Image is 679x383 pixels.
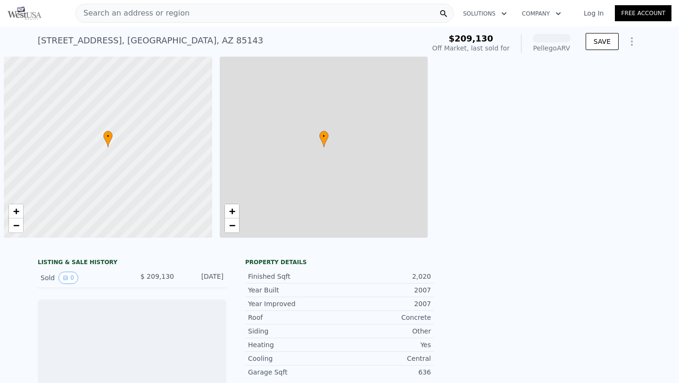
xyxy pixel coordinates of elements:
[339,313,431,322] div: Concrete
[229,205,235,217] span: +
[248,354,339,363] div: Cooling
[9,204,23,218] a: Zoom in
[339,285,431,295] div: 2007
[615,5,671,21] a: Free Account
[41,272,124,284] div: Sold
[9,218,23,233] a: Zoom out
[248,285,339,295] div: Year Built
[103,132,113,141] span: •
[182,272,224,284] div: [DATE]
[432,43,510,53] div: Off Market, last sold for
[225,204,239,218] a: Zoom in
[141,273,174,280] span: $ 209,130
[248,326,339,336] div: Siding
[533,43,571,53] div: Pellego ARV
[319,131,329,147] div: •
[229,219,235,231] span: −
[245,258,434,266] div: Property details
[339,340,431,350] div: Yes
[38,258,226,268] div: LISTING & SALE HISTORY
[103,131,113,147] div: •
[319,132,329,141] span: •
[8,7,41,20] img: Pellego
[248,367,339,377] div: Garage Sqft
[339,272,431,281] div: 2,020
[339,299,431,308] div: 2007
[58,272,78,284] button: View historical data
[225,218,239,233] a: Zoom out
[13,205,19,217] span: +
[514,5,569,22] button: Company
[339,326,431,336] div: Other
[455,5,514,22] button: Solutions
[13,219,19,231] span: −
[572,8,615,18] a: Log In
[586,33,619,50] button: SAVE
[76,8,190,19] span: Search an address or region
[448,33,493,43] span: $209,130
[248,299,339,308] div: Year Improved
[248,272,339,281] div: Finished Sqft
[339,354,431,363] div: Central
[622,32,641,51] button: Show Options
[38,34,263,47] div: [STREET_ADDRESS] , [GEOGRAPHIC_DATA] , AZ 85143
[248,313,339,322] div: Roof
[248,340,339,350] div: Heating
[339,367,431,377] div: 636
